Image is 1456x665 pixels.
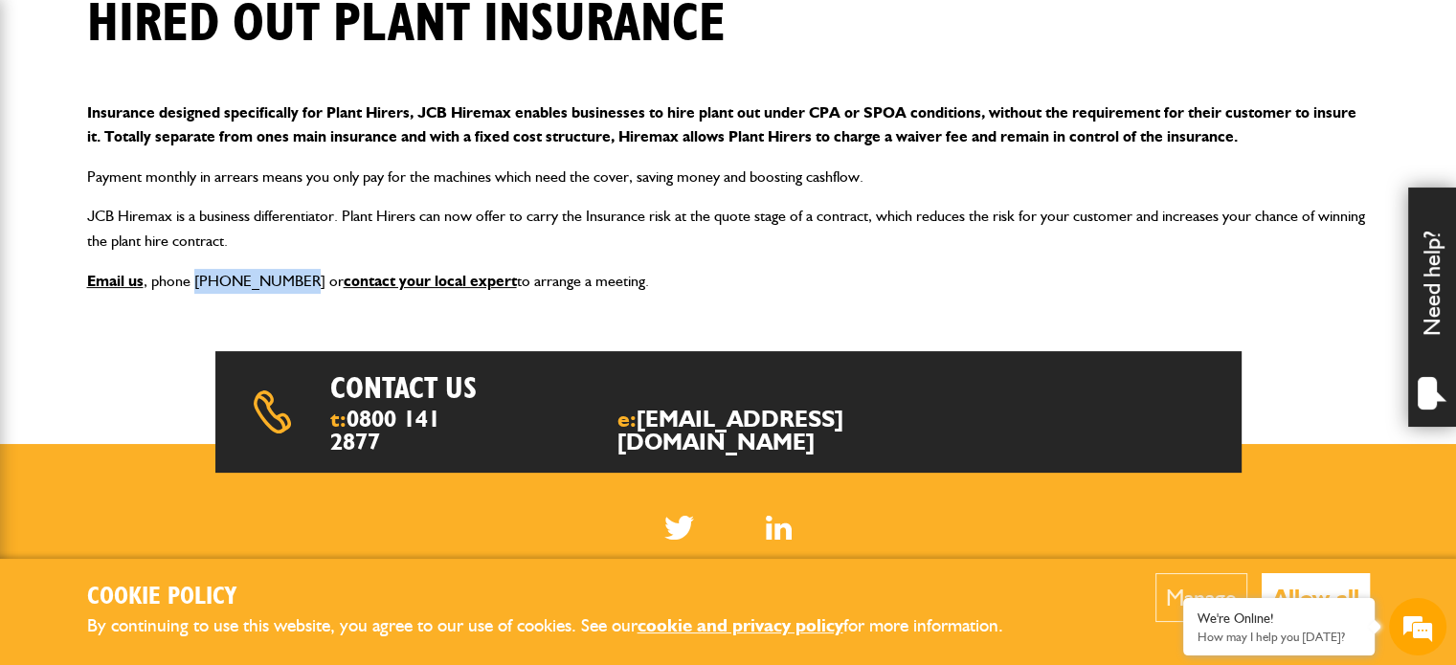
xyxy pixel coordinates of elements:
img: Twitter [664,516,694,540]
span: e: [617,408,939,454]
a: cookie and privacy policy [638,614,843,636]
div: Need help? [1408,188,1456,427]
button: Manage [1155,573,1247,622]
div: We're Online! [1198,610,1360,627]
img: Linked In [766,516,792,540]
em: Start Chat [260,521,347,546]
a: contact your local expert [344,272,517,290]
p: By continuing to use this website, you agree to our use of cookies. See our for more information. [87,611,1035,641]
a: LinkedIn [766,516,792,540]
a: [EMAIL_ADDRESS][DOMAIN_NAME] [617,405,843,455]
button: Allow all [1262,573,1370,622]
a: Email us [87,272,144,290]
div: Chat with us now [100,107,322,132]
a: 0800 141 2877 [330,405,440,455]
img: d_20077148190_company_1631870298795_20077148190 [33,106,80,133]
textarea: Type your message and hit 'Enter' [25,346,349,504]
input: Enter your email address [25,233,349,276]
h2: Cookie Policy [87,583,1035,612]
p: , phone [PHONE_NUMBER] or to arrange a meeting. [87,269,1370,294]
p: Payment monthly in arrears means you only pay for the machines which need the cover, saving money... [87,165,1370,189]
span: t: [330,408,457,454]
div: Minimize live chat window [314,10,360,55]
p: Insurance designed specifically for Plant Hirers, JCB Hiremax enables businesses to hire plant ou... [87,100,1370,149]
h2: Contact us [330,370,779,407]
p: JCB Hiremax is a business differentiator. Plant Hirers can now offer to carry the Insurance risk ... [87,204,1370,253]
input: Enter your phone number [25,290,349,332]
p: How may I help you today? [1198,630,1360,644]
input: Enter your last name [25,177,349,219]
